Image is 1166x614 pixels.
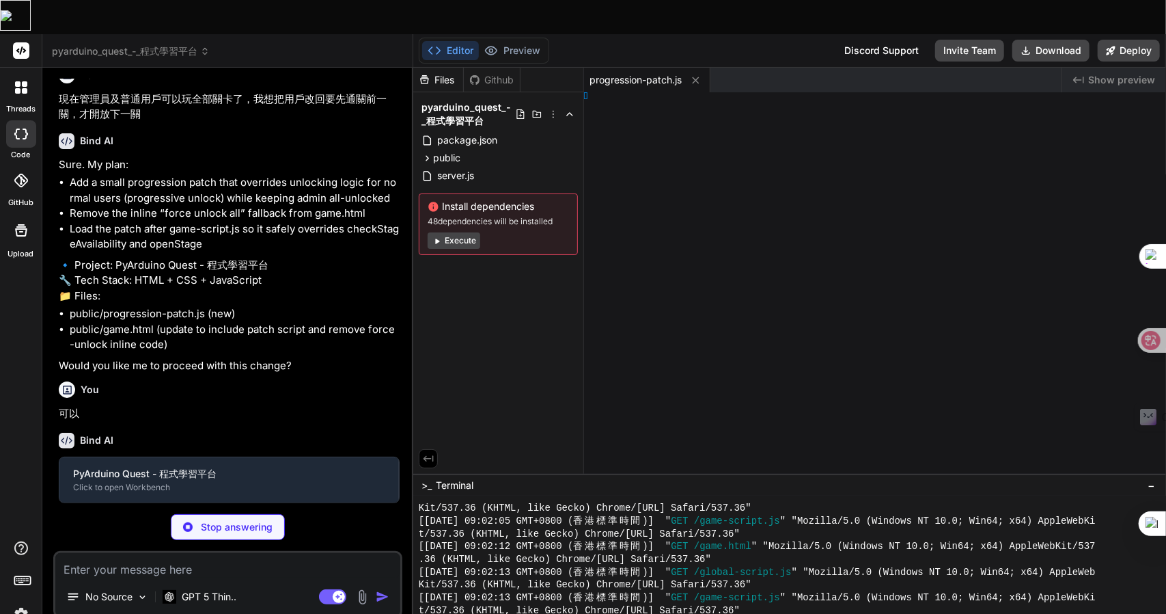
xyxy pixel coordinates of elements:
[52,44,210,58] span: pyarduino_quest_-_程式學習平台
[780,591,1096,604] span: " "Mozilla/5.0 (Windows NT 10.0; Win64; x64) AppleWebKi
[59,358,400,374] p: Would you like me to proceed with this change?
[73,482,385,493] div: Click to open Workbench
[59,258,400,304] p: 🔹 Project: PyArduino Quest - 程式學習平台 🔧 Tech Stack: HTML + CSS + JavaScript 📁 Files:
[694,591,780,604] span: /game-script.js
[419,528,740,541] span: t/537.36 (KHTML, like Gecko) Chrome/[URL] Safari/537.36"
[642,515,671,528] span: )] "
[182,590,236,604] p: GPT 5 Thin..
[419,515,574,528] span: [[DATE] 09:02:05 GMT+0800 (
[671,566,688,579] span: GET
[694,515,780,528] span: /game-script.js
[780,515,1096,528] span: " "Mozilla/5.0 (Windows NT 10.0; Win64; x64) AppleWebKi
[479,41,546,60] button: Preview
[8,248,34,260] label: Upload
[671,540,688,553] span: GET
[433,151,460,165] span: public
[419,578,751,591] span: Kit/537.36 (KHTML, like Gecko) Chrome/[URL] Safari/537.36"
[80,134,113,148] h6: Bind AI
[1148,479,1155,492] span: −
[792,566,1096,579] span: " "Mozilla/5.0 (Windows NT 10.0; Win64; x64) AppleWeb
[694,540,751,553] span: /game.html
[419,566,574,579] span: [[DATE] 09:02:13 GMT+0800 (
[464,73,520,87] div: Github
[694,566,792,579] span: /global-script.js
[419,502,751,515] span: Kit/537.36 (KHTML, like Gecko) Chrome/[URL] Safari/537.36"
[163,590,176,603] img: GPT 5 Thinking High
[1145,475,1158,496] button: −
[421,101,515,128] span: pyarduino_quest_-_程式學習平台
[642,591,671,604] span: )] "
[81,383,99,397] h6: You
[671,591,688,604] span: GET
[836,40,927,62] div: Discord Support
[574,540,643,553] span: 香港標準時間
[419,591,574,604] span: [[DATE] 09:02:13 GMT+0800 (
[376,590,389,604] img: icon
[428,216,569,227] span: 48 dependencies will be installed
[574,515,643,528] span: 香港標準時間
[355,589,370,605] img: attachment
[73,467,385,481] div: PyArduino Quest - 程式學習平台
[1012,40,1089,62] button: Download
[428,232,480,249] button: Execute
[671,515,688,528] span: GET
[422,41,479,60] button: Editor
[85,590,133,604] p: No Source
[436,168,475,184] span: server.js
[589,73,682,87] span: progression-patch.js
[751,540,1096,553] span: " "Mozilla/5.0 (Windows NT 10.0; Win64; x64) AppleWebKit/537
[413,73,463,87] div: Files
[421,479,432,492] span: >_
[59,457,398,503] button: PyArduino Quest - 程式學習平台Click to open Workbench
[59,92,400,122] p: 現在管理員及普通用戶可以玩全部關卡了，我想把用戶改回要先通關前一關，才開放下一關
[12,149,31,161] label: code
[574,591,643,604] span: 香港標準時間
[137,591,148,603] img: Pick Models
[428,200,569,213] span: Install dependencies
[935,40,1004,62] button: Invite Team
[59,157,400,173] p: Sure. My plan:
[419,553,711,566] span: .36 (KHTML, like Gecko) Chrome/[URL] Safari/537.36"
[1098,40,1160,62] button: Deploy
[70,222,400,252] li: Load the patch after game-script.js so it safely overrides checkStageAvailability and openStage
[201,520,273,534] p: Stop answering
[1088,73,1155,87] span: Show preview
[70,206,400,222] li: Remove the inline “force unlock all” fallback from game.html
[70,175,400,206] li: Add a small progression patch that overrides unlocking logic for normal users (progressive unlock...
[436,479,473,492] span: Terminal
[70,306,400,322] li: public/progression-patch.js (new)
[436,132,499,148] span: package.json
[8,197,33,209] label: GitHub
[59,406,400,422] p: 可以
[642,540,671,553] span: )] "
[70,322,400,353] li: public/game.html (update to include patch script and remove force-unlock inline code)
[6,103,36,115] label: threads
[574,566,643,579] span: 香港標準時間
[419,540,574,553] span: [[DATE] 09:02:12 GMT+0800 (
[642,566,671,579] span: )] "
[80,433,113,447] h6: Bind AI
